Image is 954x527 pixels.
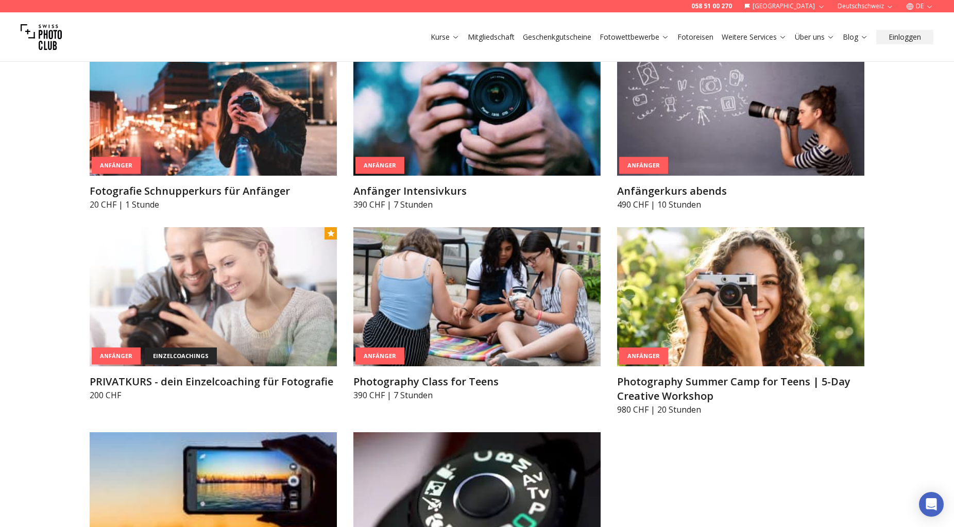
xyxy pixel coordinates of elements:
img: Swiss photo club [21,16,62,58]
p: 390 CHF | 7 Stunden [353,198,601,211]
div: Anfänger [619,157,668,174]
button: Kurse [427,30,464,44]
a: Photography Class for TeensAnfängerPhotography Class for Teens390 CHF | 7 Stunden [353,227,601,401]
div: Anfänger [92,157,141,174]
a: Anfänger IntensivkursAnfängerAnfänger Intensivkurs390 CHF | 7 Stunden [353,37,601,211]
a: Photography Summer Camp for Teens | 5-Day Creative WorkshopAnfängerPhotography Summer Camp for Te... [617,227,864,416]
img: Anfänger Intensivkurs [353,37,601,176]
div: Open Intercom Messenger [919,492,944,517]
h3: Photography Summer Camp for Teens | 5-Day Creative Workshop [617,375,864,403]
img: Fotografie Schnupperkurs für Anfänger [90,37,337,176]
h3: PRIVATKURS - dein Einzelcoaching für Fotografie [90,375,337,389]
img: Photography Summer Camp for Teens | 5-Day Creative Workshop [617,227,864,366]
button: Weitere Services [718,30,791,44]
a: Mitgliedschaft [468,32,515,42]
button: Mitgliedschaft [464,30,519,44]
a: Blog [843,32,868,42]
button: Blog [839,30,872,44]
button: Geschenkgutscheine [519,30,595,44]
button: Über uns [791,30,839,44]
img: Anfängerkurs abends [617,37,864,176]
p: 200 CHF [90,389,337,401]
button: Einloggen [876,30,933,44]
img: PRIVATKURS - dein Einzelcoaching für Fotografie [90,227,337,366]
img: Photography Class for Teens [353,227,601,366]
a: Anfängerkurs abendsAnfängerAnfängerkurs abends490 CHF | 10 Stunden [617,37,864,211]
a: Kurse [431,32,459,42]
a: 058 51 00 270 [691,2,732,10]
p: 20 CHF | 1 Stunde [90,198,337,211]
h3: Anfängerkurs abends [617,184,864,198]
p: 980 CHF | 20 Stunden [617,403,864,416]
a: Weitere Services [722,32,787,42]
button: Fotowettbewerbe [595,30,673,44]
button: Fotoreisen [673,30,718,44]
div: Anfänger [619,348,668,365]
div: Anfänger [355,348,404,365]
a: Über uns [795,32,834,42]
h3: Photography Class for Teens [353,375,601,389]
h3: Anfänger Intensivkurs [353,184,601,198]
a: Geschenkgutscheine [523,32,591,42]
div: Anfänger [92,348,141,365]
h3: Fotografie Schnupperkurs für Anfänger [90,184,337,198]
a: Fotowettbewerbe [600,32,669,42]
p: 490 CHF | 10 Stunden [617,198,864,211]
a: PRIVATKURS - dein Einzelcoaching für FotografieAnfängereinzelcoachingsPRIVATKURS - dein Einzelcoa... [90,227,337,401]
div: Anfänger [355,157,404,174]
div: einzelcoachings [145,348,217,365]
a: Fotoreisen [677,32,713,42]
p: 390 CHF | 7 Stunden [353,389,601,401]
a: Fotografie Schnupperkurs für AnfängerAnfängerFotografie Schnupperkurs für Anfänger20 CHF | 1 Stunde [90,37,337,211]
